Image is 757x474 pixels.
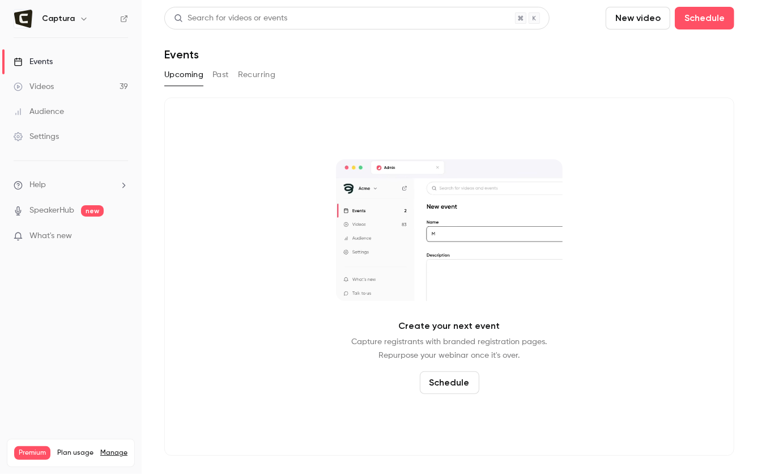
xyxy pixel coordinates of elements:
h1: Events [164,48,199,61]
div: Settings [14,131,59,142]
button: Schedule [675,7,734,29]
button: Recurring [238,66,276,84]
span: What's new [29,230,72,242]
div: Audience [14,106,64,117]
iframe: Noticeable Trigger [114,231,128,242]
li: help-dropdown-opener [14,179,128,191]
p: Capture registrants with branded registration pages. Repurpose your webinar once it's over. [352,335,547,362]
a: Manage [100,448,127,458]
div: Search for videos or events [174,12,287,24]
img: Captura [14,10,32,28]
span: new [81,205,104,217]
button: Schedule [420,371,479,394]
div: Events [14,56,53,67]
div: Videos [14,81,54,92]
button: New video [606,7,670,29]
button: Past [212,66,229,84]
h6: Captura [42,13,75,24]
p: Create your next event [399,319,500,333]
span: Plan usage [57,448,93,458]
a: SpeakerHub [29,205,74,217]
button: Upcoming [164,66,203,84]
span: Premium [14,446,50,460]
span: Help [29,179,46,191]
